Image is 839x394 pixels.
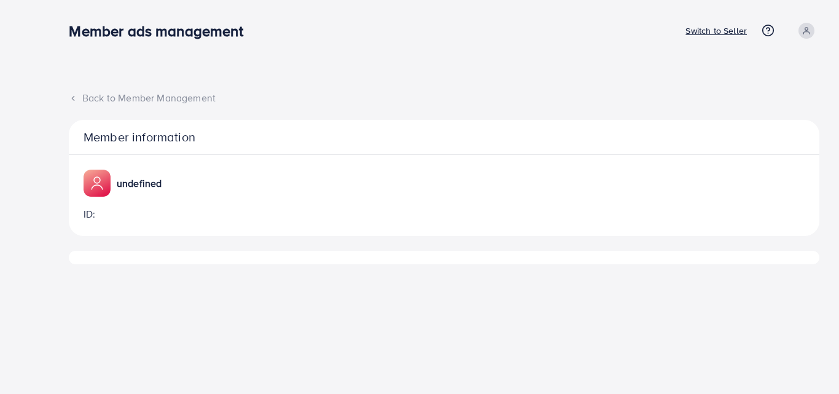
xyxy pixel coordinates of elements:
p: Member information [84,130,805,144]
div: Back to Member Management [69,91,819,105]
p: Switch to Seller [685,23,747,38]
p: ID: [84,207,95,221]
img: ic-member-manager.00abd3e0.svg [84,170,111,197]
h3: Member ads management [69,22,252,40]
p: undefined [117,176,162,191]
